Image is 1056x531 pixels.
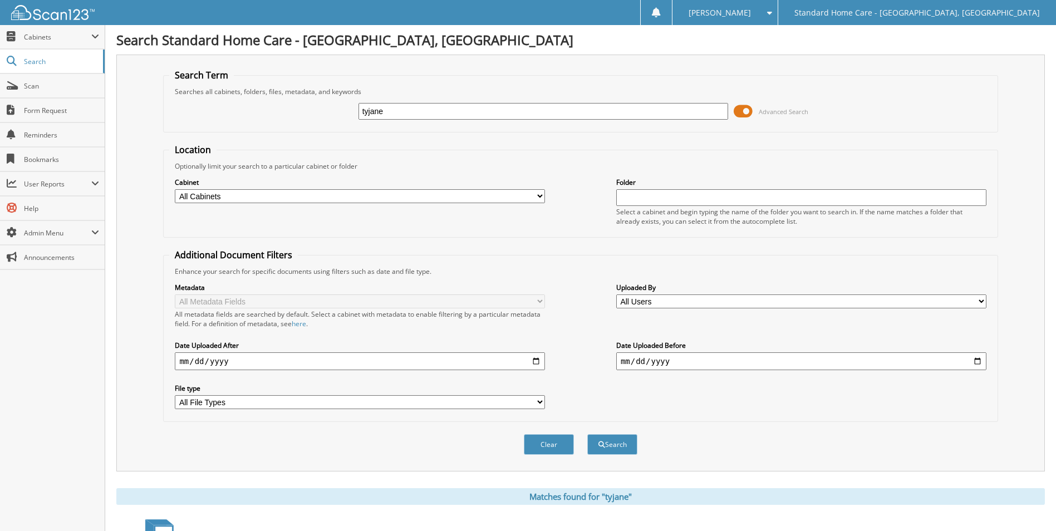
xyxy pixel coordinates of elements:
[616,178,986,187] label: Folder
[175,283,545,292] label: Metadata
[524,434,574,455] button: Clear
[175,383,545,393] label: File type
[24,130,99,140] span: Reminders
[116,31,1045,49] h1: Search Standard Home Care - [GEOGRAPHIC_DATA], [GEOGRAPHIC_DATA]
[11,5,95,20] img: scan123-logo-white.svg
[116,488,1045,505] div: Matches found for "tyjane"
[169,69,234,81] legend: Search Term
[175,341,545,350] label: Date Uploaded After
[175,178,545,187] label: Cabinet
[587,434,637,455] button: Search
[24,204,99,213] span: Help
[169,87,991,96] div: Searches all cabinets, folders, files, metadata, and keywords
[24,179,91,189] span: User Reports
[169,249,298,261] legend: Additional Document Filters
[169,161,991,171] div: Optionally limit your search to a particular cabinet or folder
[169,144,217,156] legend: Location
[616,341,986,350] label: Date Uploaded Before
[24,253,99,262] span: Announcements
[175,352,545,370] input: start
[24,106,99,115] span: Form Request
[794,9,1040,16] span: Standard Home Care - [GEOGRAPHIC_DATA], [GEOGRAPHIC_DATA]
[616,352,986,370] input: end
[24,81,99,91] span: Scan
[24,57,97,66] span: Search
[616,207,986,226] div: Select a cabinet and begin typing the name of the folder you want to search in. If the name match...
[24,228,91,238] span: Admin Menu
[24,155,99,164] span: Bookmarks
[169,267,991,276] div: Enhance your search for specific documents using filters such as date and file type.
[175,309,545,328] div: All metadata fields are searched by default. Select a cabinet with metadata to enable filtering b...
[24,32,91,42] span: Cabinets
[689,9,751,16] span: [PERSON_NAME]
[616,283,986,292] label: Uploaded By
[292,319,306,328] a: here
[759,107,808,116] span: Advanced Search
